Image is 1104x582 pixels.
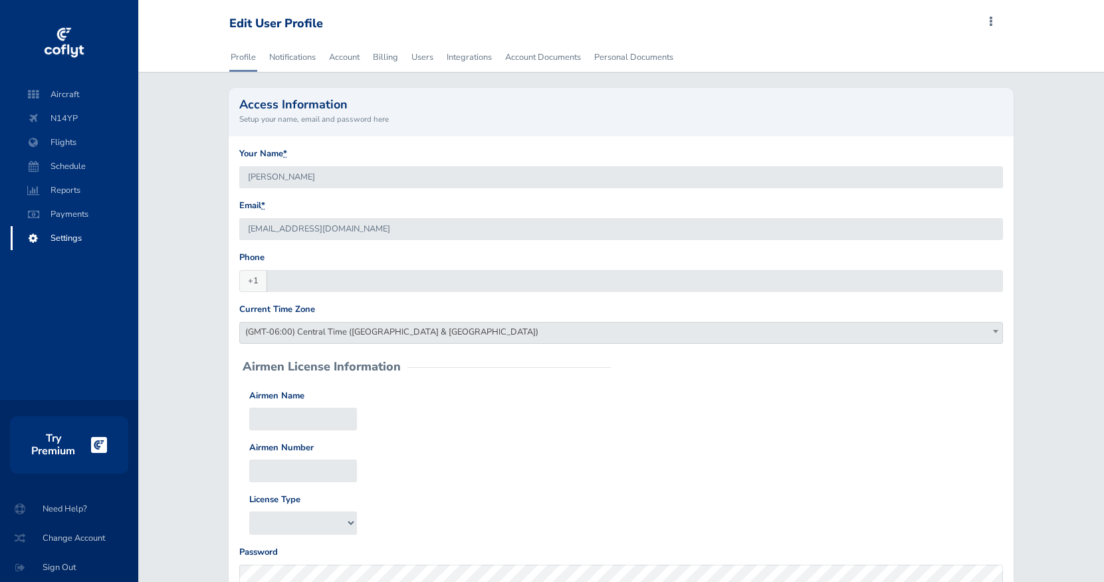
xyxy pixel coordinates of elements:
[229,17,323,31] div: Edit User Profile
[268,43,317,72] a: Notifications
[229,43,257,72] a: Profile
[24,226,125,250] span: Settings
[261,200,265,212] abbr: required
[239,113,1003,125] small: Setup your name, email and password here
[24,82,125,106] span: Aircraft
[239,545,278,559] label: Password
[24,154,125,178] span: Schedule
[240,323,1002,341] span: (GMT-06:00) Central Time (US & Canada)
[504,43,582,72] a: Account Documents
[410,43,435,72] a: Users
[445,43,493,72] a: Integrations
[239,251,265,265] label: Phone
[42,23,86,63] img: coflyt logo
[16,526,122,550] span: Change Account
[239,98,1003,110] h2: Access Information
[593,43,675,72] a: Personal Documents
[239,322,1003,344] span: (GMT-06:00) Central Time (US & Canada)
[239,270,267,292] span: +1
[16,497,122,521] span: Need Help?
[372,43,399,72] a: Billing
[249,493,300,507] label: License Type
[283,148,287,160] abbr: required
[239,199,265,213] label: Email
[24,202,125,226] span: Payments
[239,147,287,161] label: Your Name
[24,178,125,202] span: Reports
[24,130,125,154] span: Flights
[249,389,304,403] label: Airmen Name
[239,303,315,317] label: Current Time Zone
[31,432,75,458] h3: Try Premium
[249,441,314,455] label: Airmen Number
[243,361,401,372] h2: Airmen License Information
[328,43,361,72] a: Account
[24,106,125,130] span: N14YP
[16,555,122,579] span: Sign Out
[91,437,107,453] img: logo-cutout-36eb63279f07f6b8d7cd6768125e8e0981899f3e13feaf510bb36f52e68e4ab9.png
